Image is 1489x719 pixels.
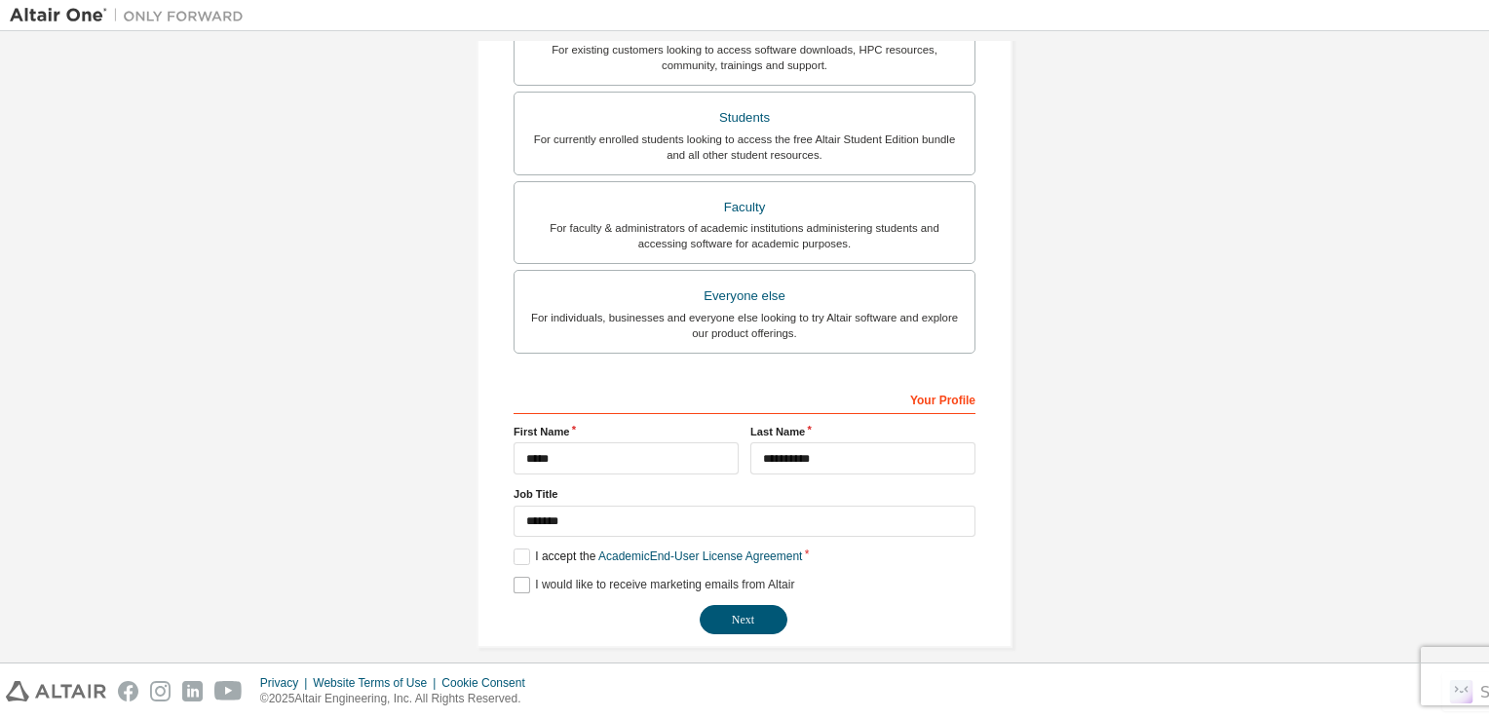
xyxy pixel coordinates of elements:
div: Privacy [260,675,313,691]
div: For existing customers looking to access software downloads, HPC resources, community, trainings ... [526,42,963,73]
label: First Name [514,424,739,439]
div: Your Profile [514,383,975,414]
div: Students [526,104,963,132]
div: For faculty & administrators of academic institutions administering students and accessing softwa... [526,220,963,251]
div: Faculty [526,194,963,221]
button: Next [700,605,787,634]
p: © 2025 Altair Engineering, Inc. All Rights Reserved. [260,691,537,707]
div: Cookie Consent [441,675,536,691]
img: youtube.svg [214,681,243,701]
img: facebook.svg [118,681,138,701]
img: altair_logo.svg [6,681,106,701]
div: Website Terms of Use [313,675,441,691]
div: For individuals, businesses and everyone else looking to try Altair software and explore our prod... [526,310,963,341]
img: Altair One [10,6,253,25]
img: instagram.svg [150,681,171,701]
img: linkedin.svg [182,681,203,701]
label: I accept the [514,549,802,565]
label: Job Title [514,486,975,502]
a: Academic End-User License Agreement [598,549,802,563]
label: Last Name [750,424,975,439]
label: I would like to receive marketing emails from Altair [514,577,794,593]
div: Everyone else [526,283,963,310]
div: For currently enrolled students looking to access the free Altair Student Edition bundle and all ... [526,132,963,163]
